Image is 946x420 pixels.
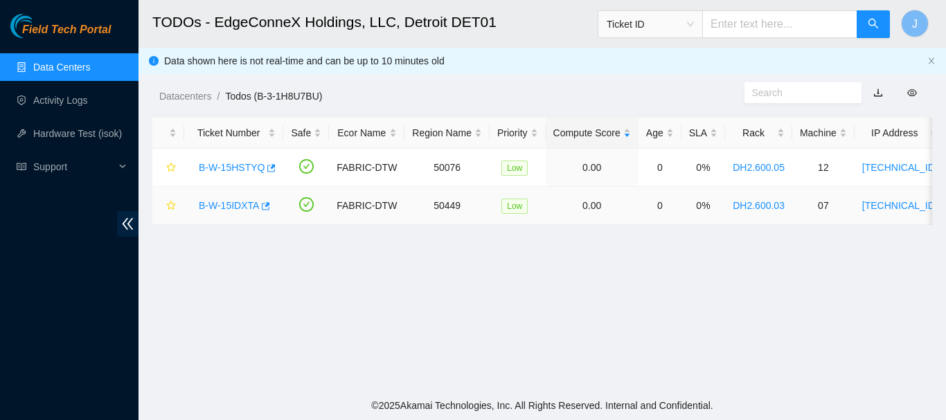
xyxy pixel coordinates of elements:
[546,187,639,225] td: 0.00
[912,15,918,33] span: J
[404,149,490,187] td: 50076
[907,88,917,98] span: eye
[639,149,681,187] td: 0
[639,187,681,225] td: 0
[792,187,855,225] td: 07
[22,24,111,37] span: Field Tech Portal
[607,14,694,35] span: Ticket ID
[199,162,265,173] a: B-W-15HSTYQ
[862,162,938,173] a: [TECHNICAL_ID]
[166,201,176,212] span: star
[17,162,26,172] span: read
[501,199,528,214] span: Low
[702,10,857,38] input: Enter text here...
[33,62,90,73] a: Data Centers
[681,149,725,187] td: 0%
[329,187,404,225] td: FABRIC-DTW
[857,10,890,38] button: search
[33,95,88,106] a: Activity Logs
[225,91,322,102] a: Todos (B-3-1H8U7BU)
[733,200,785,211] a: DH2.600.03
[501,161,528,176] span: Low
[299,197,314,212] span: check-circle
[166,163,176,174] span: star
[752,85,844,100] input: Search
[199,200,259,211] a: B-W-15IDXTA
[160,194,177,217] button: star
[792,149,855,187] td: 12
[546,149,639,187] td: 0.00
[862,200,938,211] a: [TECHNICAL_ID]
[139,391,946,420] footer: © 2025 Akamai Technologies, Inc. All Rights Reserved. Internal and Confidential.
[901,10,929,37] button: J
[117,211,139,237] span: double-left
[33,153,115,181] span: Support
[873,87,883,98] a: download
[217,91,220,102] span: /
[10,14,70,38] img: Akamai Technologies
[33,128,122,139] a: Hardware Test (isok)
[329,149,404,187] td: FABRIC-DTW
[159,91,211,102] a: Datacenters
[10,25,111,43] a: Akamai TechnologiesField Tech Portal
[404,187,490,225] td: 50449
[927,57,936,66] button: close
[681,187,725,225] td: 0%
[863,82,893,104] button: download
[299,159,314,174] span: check-circle
[868,18,879,31] span: search
[927,57,936,65] span: close
[733,162,785,173] a: DH2.600.05
[160,156,177,179] button: star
